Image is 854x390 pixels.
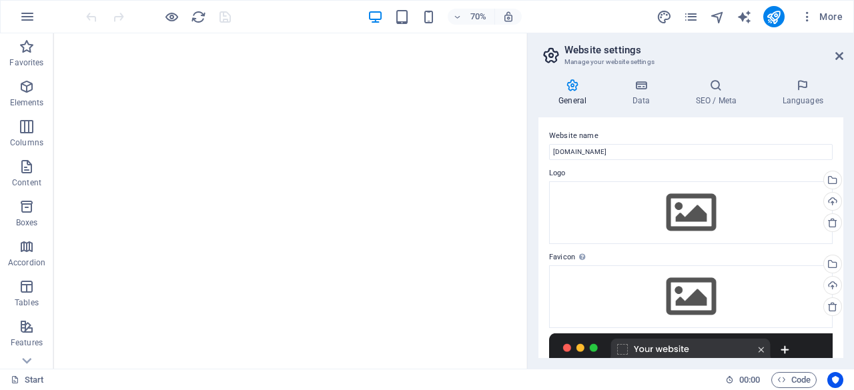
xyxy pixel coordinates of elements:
button: reload [190,9,206,25]
p: Favorites [9,57,43,68]
button: text_generator [737,9,753,25]
button: design [657,9,673,25]
p: Features [11,337,43,348]
button: 70% [448,9,495,25]
i: Navigator [710,9,725,25]
p: Columns [10,137,43,148]
a: Click to cancel selection. Double-click to open Pages [11,372,44,388]
i: On resize automatically adjust zoom level to fit chosen device. [502,11,514,23]
p: Elements [10,97,44,108]
input: Name... [549,144,833,160]
span: 00 00 [739,372,760,388]
div: Select files from the file manager, stock photos, or upload file(s) [549,181,833,244]
button: Code [771,372,817,388]
label: Logo [549,165,833,181]
label: Favicon [549,249,833,265]
h4: General [538,79,612,107]
span: More [801,10,843,23]
button: More [795,6,848,27]
button: publish [763,6,785,27]
h4: Languages [762,79,843,107]
i: Reload page [191,9,206,25]
button: Usercentrics [827,372,843,388]
h4: Data [612,79,675,107]
button: navigator [710,9,726,25]
p: Boxes [16,217,38,228]
p: Tables [15,297,39,308]
h4: SEO / Meta [675,79,762,107]
i: Design (Ctrl+Alt+Y) [657,9,672,25]
h6: Session time [725,372,761,388]
i: Publish [766,9,781,25]
button: Click here to leave preview mode and continue editing [163,9,179,25]
i: Pages (Ctrl+Alt+S) [683,9,699,25]
h6: 70% [468,9,489,25]
span: Code [777,372,811,388]
h3: Manage your website settings [564,56,817,68]
div: Select files from the file manager, stock photos, or upload file(s) [549,265,833,328]
p: Content [12,177,41,188]
p: Accordion [8,257,45,268]
h2: Website settings [564,44,843,56]
i: AI Writer [737,9,752,25]
button: pages [683,9,699,25]
span: : [749,375,751,385]
label: Website name [549,128,833,144]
